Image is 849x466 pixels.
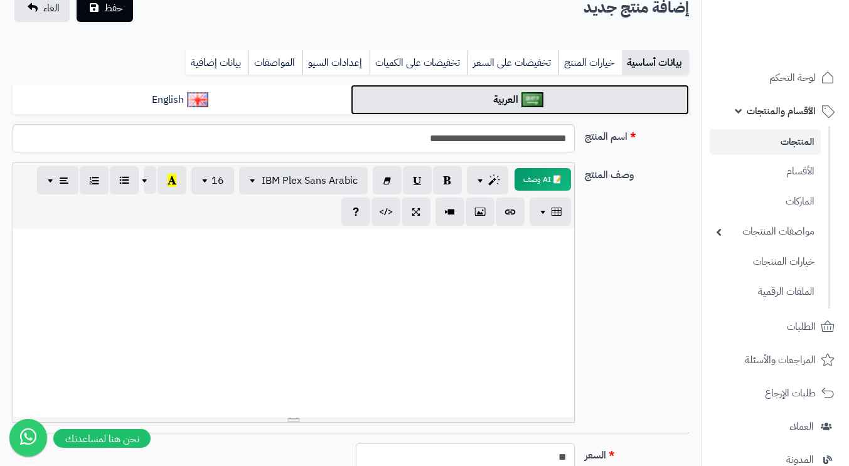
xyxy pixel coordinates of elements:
span: الأقسام والمنتجات [747,102,816,120]
a: خيارات المنتجات [710,248,821,275]
a: الماركات [710,188,821,215]
a: بيانات أساسية [622,50,689,75]
label: السعر [580,443,694,463]
span: IBM Plex Sans Arabic [262,173,358,188]
span: الطلبات [787,318,816,336]
a: العملاء [710,411,841,442]
a: المراجعات والأسئلة [710,345,841,375]
label: اسم المنتج [580,124,694,144]
span: العملاء [789,418,814,435]
a: الطلبات [710,312,841,342]
a: الملفات الرقمية [710,278,821,305]
span: الغاء [43,1,60,16]
label: وصف المنتج [580,162,694,183]
button: 16 [191,167,234,194]
span: حفظ [104,1,123,16]
img: logo-2.png [764,9,837,36]
a: English [13,85,351,115]
span: طلبات الإرجاع [765,384,816,402]
img: العربية [521,92,543,107]
button: IBM Plex Sans Arabic [239,167,368,194]
a: طلبات الإرجاع [710,378,841,408]
img: English [187,92,209,107]
a: تخفيضات على السعر [467,50,558,75]
a: المواصفات [248,50,302,75]
span: المراجعات والأسئلة [745,351,816,369]
span: 16 [211,173,224,188]
a: تخفيضات على الكميات [370,50,467,75]
a: إعدادات السيو [302,50,370,75]
a: بيانات إضافية [186,50,248,75]
a: خيارات المنتج [558,50,622,75]
a: لوحة التحكم [710,63,841,93]
button: 📝 AI وصف [515,168,571,191]
span: لوحة التحكم [769,69,816,87]
a: العربية [351,85,689,115]
a: الأقسام [710,158,821,185]
a: مواصفات المنتجات [710,218,821,245]
a: المنتجات [710,129,821,155]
